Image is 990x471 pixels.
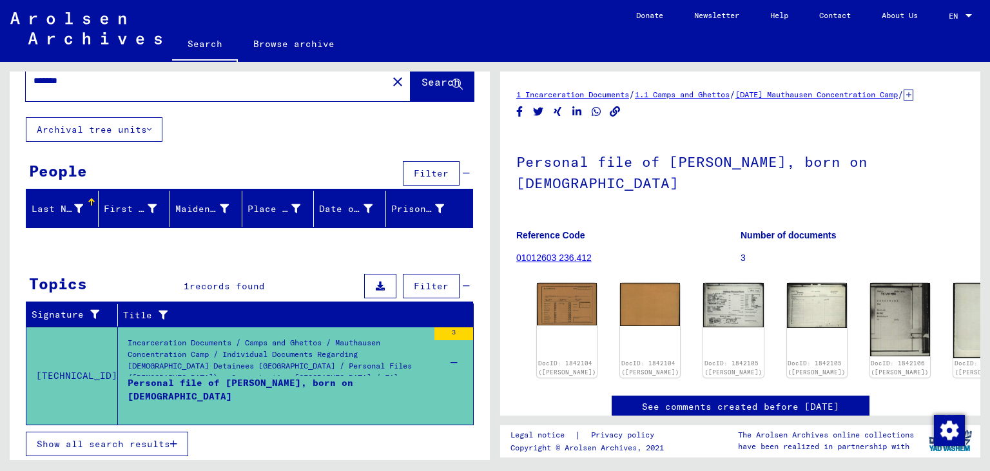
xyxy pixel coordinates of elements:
[620,283,680,326] img: 002.jpg
[730,88,735,100] span: /
[926,425,975,457] img: yv_logo.png
[104,202,157,216] div: First Name
[175,202,229,216] div: Maiden Name
[403,161,460,186] button: Filter
[391,198,461,219] div: Prisoner #
[242,191,315,227] mat-header-cell: Place of Birth
[516,253,592,263] a: 01012603 236.412
[189,280,265,292] span: records found
[10,12,162,44] img: Arolsen_neg.svg
[738,441,914,452] p: have been realized in partnership with
[513,104,527,120] button: Share on Facebook
[581,428,670,442] a: Privacy policy
[411,61,474,101] button: Search
[538,360,596,376] a: DocID: 1842104 ([PERSON_NAME])
[26,327,118,425] td: [TECHNICAL_ID]
[32,202,83,216] div: Last Name
[29,159,87,182] div: People
[735,90,898,99] a: [DATE] Mauthausen Concentration Camp
[510,442,670,454] p: Copyright © Arolsen Archives, 2021
[434,327,473,340] div: 3
[414,168,449,179] span: Filter
[516,90,629,99] a: 1 Incarceration Documents
[516,132,964,210] h1: Personal file of [PERSON_NAME], born on [DEMOGRAPHIC_DATA]
[741,251,964,265] p: 3
[537,283,597,325] img: 001.jpg
[247,202,301,216] div: Place of Birth
[510,428,670,442] div: |
[319,202,373,216] div: Date of Birth
[319,198,389,219] div: Date of Birth
[608,104,622,120] button: Copy link
[32,198,99,219] div: Last Name
[590,104,603,120] button: Share on WhatsApp
[741,230,837,240] b: Number of documents
[390,74,405,90] mat-icon: close
[898,88,904,100] span: /
[26,117,162,142] button: Archival tree units
[510,428,575,442] a: Legal notice
[128,376,428,415] div: Personal file of [PERSON_NAME], born on [DEMOGRAPHIC_DATA]
[170,191,242,227] mat-header-cell: Maiden Name
[29,272,87,295] div: Topics
[787,283,847,327] img: 002.jpg
[516,230,585,240] b: Reference Code
[26,432,188,456] button: Show all search results
[532,104,545,120] button: Share on Twitter
[635,90,730,99] a: 1.1 Camps and Ghettos
[870,283,930,356] img: 001.jpg
[238,28,350,59] a: Browse archive
[104,198,173,219] div: First Name
[386,191,473,227] mat-header-cell: Prisoner #
[949,11,958,21] mat-select-trigger: EN
[403,274,460,298] button: Filter
[551,104,565,120] button: Share on Xing
[642,400,839,414] a: See comments created before [DATE]
[570,104,584,120] button: Share on LinkedIn
[629,88,635,100] span: /
[123,309,448,322] div: Title
[128,337,428,382] div: Incarceration Documents / Camps and Ghettos / Mauthausen Concentration Camp / Individual Document...
[37,438,170,450] span: Show all search results
[32,305,121,325] div: Signature
[788,360,846,376] a: DocID: 1842105 ([PERSON_NAME])
[422,75,460,88] span: Search
[123,305,461,325] div: Title
[385,68,411,94] button: Clear
[172,28,238,62] a: Search
[175,198,245,219] div: Maiden Name
[247,198,317,219] div: Place of Birth
[934,415,965,446] img: Zustimmung ändern
[704,360,762,376] a: DocID: 1842105 ([PERSON_NAME])
[32,308,108,322] div: Signature
[391,202,445,216] div: Prisoner #
[621,360,679,376] a: DocID: 1842104 ([PERSON_NAME])
[184,280,189,292] span: 1
[314,191,386,227] mat-header-cell: Date of Birth
[871,360,929,376] a: DocID: 1842106 ([PERSON_NAME])
[99,191,171,227] mat-header-cell: First Name
[26,191,99,227] mat-header-cell: Last Name
[414,280,449,292] span: Filter
[703,283,763,327] img: 001.jpg
[738,429,914,441] p: The Arolsen Archives online collections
